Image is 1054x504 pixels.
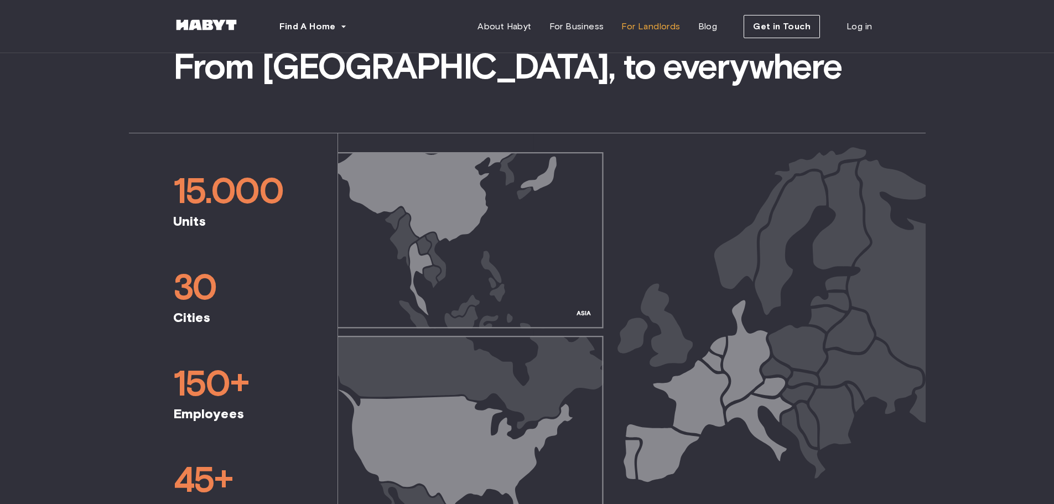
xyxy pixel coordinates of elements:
img: Habyt [173,19,240,30]
a: About Habyt [469,15,540,38]
span: 150+ [173,361,293,406]
span: About Habyt [477,20,531,33]
span: Log in [847,20,872,33]
a: For Landlords [612,15,689,38]
span: For Landlords [621,20,680,33]
a: Log in [838,15,881,38]
a: Blog [689,15,726,38]
span: 45+ [173,458,293,502]
span: Find A Home [279,20,336,33]
span: 15.000 [173,169,293,213]
a: For Business [541,15,613,38]
button: Find A Home [271,15,356,38]
span: Cities [173,309,293,326]
span: For Business [549,20,604,33]
span: Get in Touch [753,20,811,33]
span: 30 [173,265,293,309]
span: Units [173,213,293,230]
span: Blog [698,20,718,33]
span: Employees [173,406,293,422]
button: Get in Touch [744,15,820,38]
span: From [GEOGRAPHIC_DATA], to everywhere [173,44,881,89]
